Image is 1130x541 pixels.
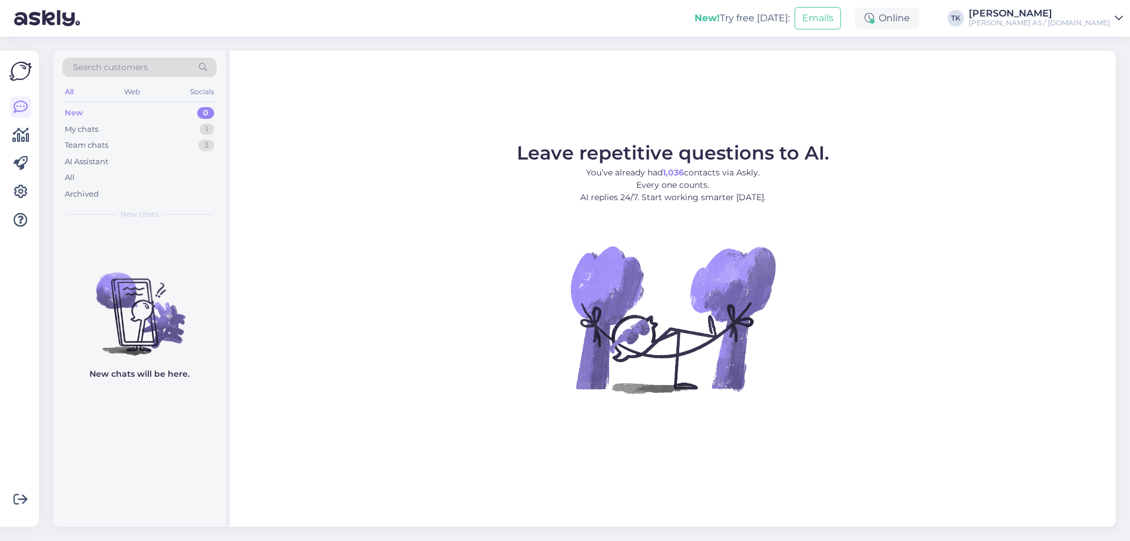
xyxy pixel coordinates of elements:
div: Socials [188,84,217,99]
button: Emails [795,7,841,29]
div: TK [948,10,964,26]
div: 1 [200,124,214,135]
div: All [62,84,76,99]
div: Try free [DATE]: [694,11,790,25]
div: Online [855,8,919,29]
div: 3 [198,140,214,151]
span: Leave repetitive questions to AI. [517,141,829,164]
div: New [65,107,83,119]
div: All [65,172,75,184]
div: [PERSON_NAME] [969,9,1110,18]
b: New! [694,12,720,24]
div: Team chats [65,140,108,151]
div: [PERSON_NAME] AS / [DOMAIN_NAME] [969,18,1110,28]
p: You’ve already had contacts via Askly. Every one counts. AI replies 24/7. Start working smarter [... [517,167,829,204]
div: Web [122,84,142,99]
a: [PERSON_NAME][PERSON_NAME] AS / [DOMAIN_NAME] [969,9,1123,28]
div: 0 [197,107,214,119]
span: Search customers [73,61,148,74]
span: New chats [121,209,158,220]
div: Archived [65,188,99,200]
img: Askly Logo [9,60,32,82]
div: AI Assistant [65,156,108,168]
img: No Chat active [567,213,779,425]
div: My chats [65,124,98,135]
p: New chats will be here. [89,368,190,380]
b: 1,036 [663,167,684,178]
img: No chats [53,251,226,357]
